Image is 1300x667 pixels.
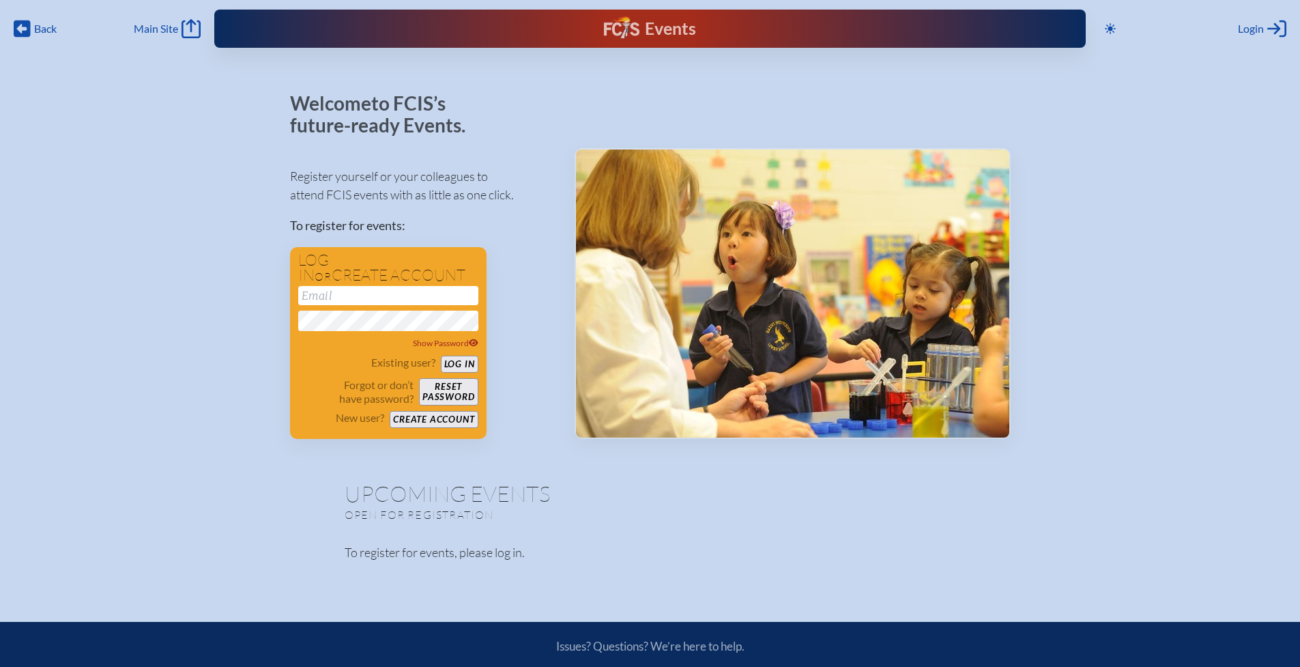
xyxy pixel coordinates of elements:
button: Create account [390,411,478,428]
div: FCIS Events — Future ready [454,16,846,41]
input: Email [298,286,478,305]
p: Open for registration [345,508,705,522]
img: Events [576,150,1009,438]
span: or [315,270,332,283]
button: Resetpassword [419,378,478,406]
p: To register for events: [290,216,553,235]
button: Log in [441,356,478,373]
p: Register yourself or your colleagues to attend FCIS events with as little as one click. [290,167,553,204]
h1: Upcoming Events [345,483,956,505]
p: To register for events, please log in. [345,543,956,562]
p: Existing user? [371,356,435,369]
p: New user? [336,411,384,425]
p: Forgot or don’t have password? [298,378,414,406]
p: Welcome to FCIS’s future-ready Events. [290,93,481,136]
span: Show Password [413,338,478,348]
span: Back [34,22,57,36]
span: Login [1238,22,1264,36]
a: Main Site [134,19,201,38]
p: Issues? Questions? We’re here to help. [410,639,891,653]
h1: Log in create account [298,253,478,283]
span: Main Site [134,22,178,36]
